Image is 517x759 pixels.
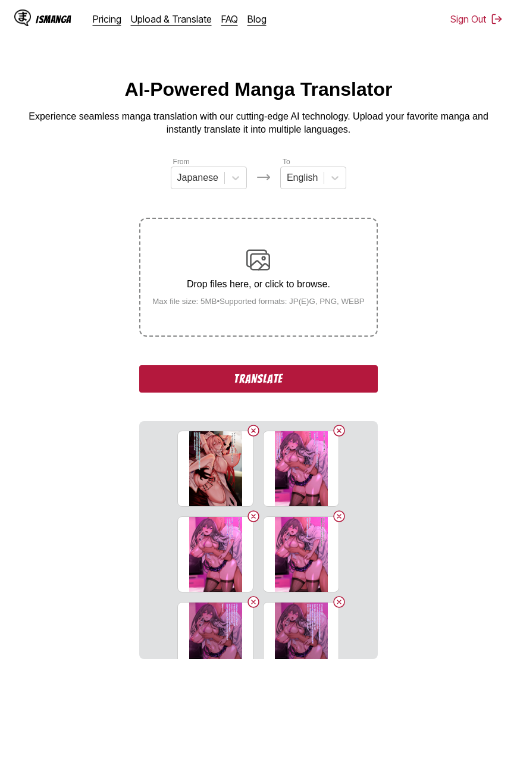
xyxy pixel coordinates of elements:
button: Delete image [332,509,346,523]
p: Drop files here, or click to browse. [143,279,374,290]
a: IsManga LogoIsManga [14,10,93,29]
a: Upload & Translate [131,13,212,25]
img: Languages icon [256,170,271,184]
img: IsManga Logo [14,10,31,26]
button: Translate [139,365,377,393]
button: Delete image [246,509,261,523]
a: FAQ [221,13,238,25]
button: Delete image [332,595,346,609]
button: Delete image [246,424,261,438]
label: To [283,158,290,166]
label: From [173,158,190,166]
h1: AI-Powered Manga Translator [125,79,393,101]
img: Sign out [491,13,503,25]
p: Experience seamless manga translation with our cutting-edge AI technology. Upload your favorite m... [21,110,497,137]
a: Pricing [93,13,121,25]
a: Blog [247,13,267,25]
button: Delete image [246,595,261,609]
button: Sign Out [450,13,503,25]
small: Max file size: 5MB • Supported formats: JP(E)G, PNG, WEBP [143,297,374,306]
button: Delete image [332,424,346,438]
div: IsManga [36,14,71,25]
